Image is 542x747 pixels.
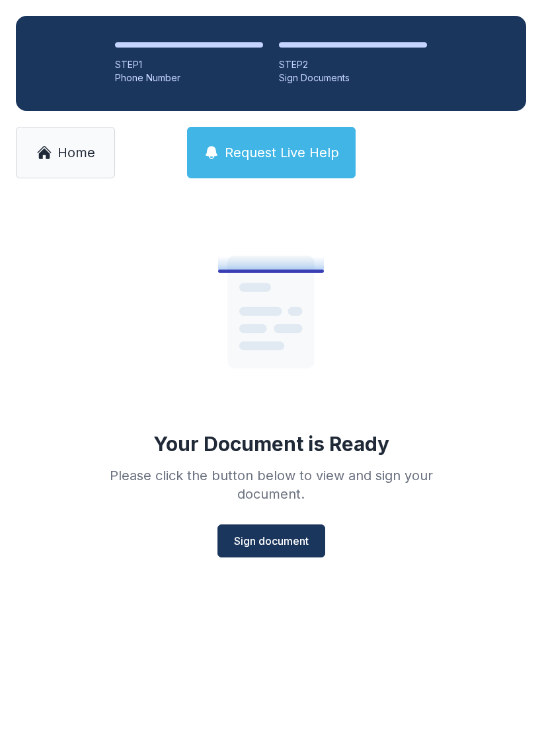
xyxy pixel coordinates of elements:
span: Sign document [234,533,309,549]
div: Your Document is Ready [153,432,389,456]
div: Sign Documents [279,71,427,85]
div: Phone Number [115,71,263,85]
div: STEP 2 [279,58,427,71]
span: Home [58,143,95,162]
div: Please click the button below to view and sign your document. [81,466,461,503]
div: STEP 1 [115,58,263,71]
span: Request Live Help [225,143,339,162]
